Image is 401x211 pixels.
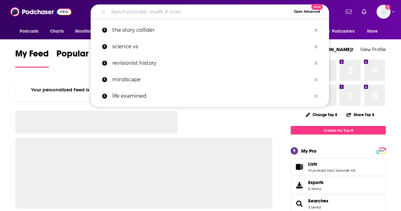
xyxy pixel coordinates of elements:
button: Change Top 8 [302,111,341,119]
p: mindscape [112,71,311,88]
svg: Add a profile image [385,5,391,10]
a: 1 episode list [334,168,355,173]
a: View Profile [360,46,386,52]
span: Open Advanced [294,10,320,13]
button: Show profile menu [377,5,391,19]
a: Searches [293,199,306,208]
a: 10 podcast lists [308,168,333,173]
span: Exports [293,181,306,190]
div: Your personalized Feed is curated based on the Podcasts, Creators, Users, and Lists that you Follow. [15,79,272,101]
span: Popular Feed [56,48,110,63]
button: Open AdvancedNew [291,8,323,16]
span: For Podcasters [324,27,355,36]
span: Podcasts [20,27,38,36]
a: PRO [377,148,385,153]
a: life examined [91,88,329,104]
a: mindscape [91,71,329,88]
a: 3 saved [308,205,321,209]
span: Logged in as gabrielle.gantz [377,5,391,19]
a: Charts [46,25,68,37]
a: Show notifications dropdown [359,6,369,17]
span: Lists [291,158,386,175]
p: revisionist history [112,55,311,71]
p: science vs [112,38,311,55]
a: science vs [91,38,329,55]
a: Lists [308,161,355,167]
a: revisionist history [91,55,329,71]
span: Exports [308,180,324,185]
span: Monitoring [75,27,98,36]
button: open menu [320,25,364,37]
a: Lists [293,162,306,171]
a: the story collider [91,22,329,38]
a: Exports [291,177,386,194]
p: life examined [112,88,311,104]
a: My Feed [15,48,49,68]
button: open menu [15,25,47,37]
span: Charts [50,27,64,36]
a: Popular Feed [56,48,110,68]
a: Create My Top 8 [291,126,386,135]
input: Search podcasts, credits, & more... [108,7,291,17]
span: Lists [308,161,317,167]
img: Podchaser - Follow, Share and Rate Podcasts [10,6,71,18]
img: User Profile [377,5,391,19]
a: Searches [308,198,328,204]
span: New [311,4,323,10]
div: My Pro [301,148,317,154]
a: Show notifications dropdown [343,6,354,17]
span: My Feed [15,48,49,63]
span: 6 items [308,187,324,191]
button: open menu [71,25,106,37]
button: open menu [363,25,386,37]
button: Share Top 8 [346,109,375,121]
div: Search podcasts, credits, & more... [91,4,329,19]
p: the story collider [112,22,311,38]
span: More [367,27,378,36]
